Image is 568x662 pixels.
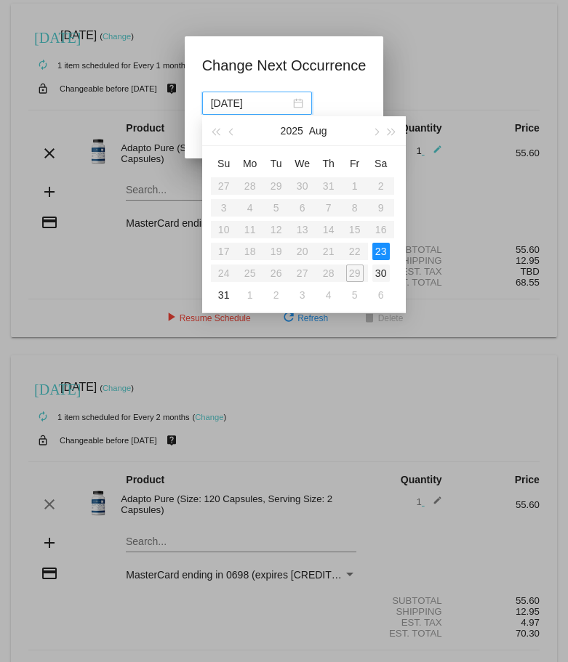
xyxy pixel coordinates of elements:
div: 23 [372,243,390,260]
td: 9/3/2025 [289,284,316,306]
th: Wed [289,152,316,175]
td: 8/30/2025 [368,262,394,284]
td: 9/6/2025 [368,284,394,306]
div: 3 [294,286,311,304]
td: 8/31/2025 [211,284,237,306]
div: 2 [268,286,285,304]
th: Tue [263,152,289,175]
div: 31 [215,286,233,304]
div: 30 [372,265,390,282]
button: Next month (PageDown) [367,116,383,145]
td: 9/1/2025 [237,284,263,306]
button: Previous month (PageUp) [224,116,240,145]
button: Last year (Control + left) [208,116,224,145]
td: 9/2/2025 [263,284,289,306]
th: Fri [342,152,368,175]
th: Mon [237,152,263,175]
input: Select date [211,95,290,111]
th: Sat [368,152,394,175]
td: 9/5/2025 [342,284,368,306]
div: 6 [372,286,390,304]
td: 9/4/2025 [316,284,342,306]
button: Aug [309,116,327,145]
td: 8/23/2025 [368,241,394,262]
div: 4 [320,286,337,304]
div: 5 [346,286,364,304]
button: Next year (Control + right) [383,116,399,145]
th: Sun [211,152,237,175]
button: 2025 [281,116,303,145]
h1: Change Next Occurrence [202,54,367,77]
th: Thu [316,152,342,175]
div: 1 [241,286,259,304]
